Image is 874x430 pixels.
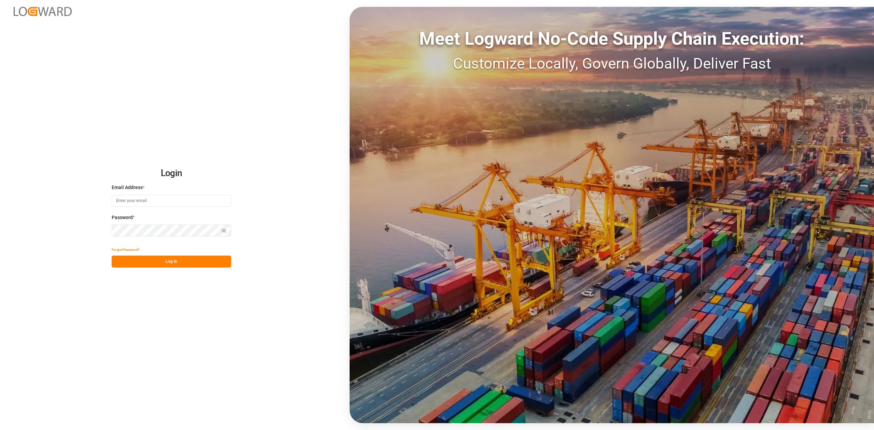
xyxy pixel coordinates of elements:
span: Password [112,214,133,221]
input: Enter your email [112,195,231,207]
div: Meet Logward No-Code Supply Chain Execution: [350,26,874,52]
button: Forgot Password? [112,244,140,256]
h2: Login [112,162,231,184]
img: Logward_new_orange.png [14,7,72,16]
span: Email Address [112,184,143,191]
button: Log In [112,256,231,268]
div: Customize Locally, Govern Globally, Deliver Fast [350,52,874,75]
